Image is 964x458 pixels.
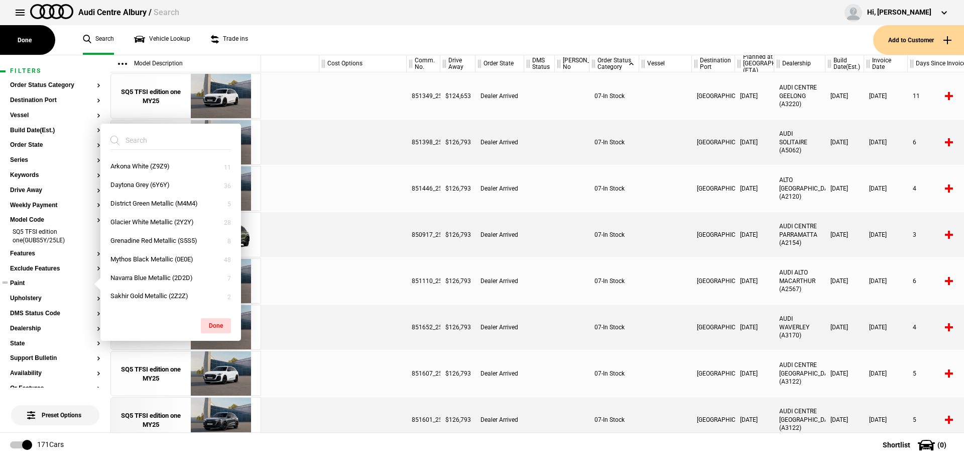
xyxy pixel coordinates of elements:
[10,385,100,400] section: Or Features
[440,166,475,211] div: $126,793
[231,55,319,72] div: Packs
[10,157,100,164] button: Series
[10,385,100,392] button: Or Features
[201,318,231,333] button: Done
[186,351,256,397] img: Audi_GUBS5Y_25LE_GX_2Y2Y_PAH_6FJ_(Nadin:_6FJ_C56_PAH)_ext.png
[10,250,100,257] button: Features
[10,310,100,317] button: DMS Status Code
[210,25,248,55] a: Trade ins
[407,351,440,396] div: 851607_25
[154,8,179,17] span: Search
[864,212,908,257] div: [DATE]
[440,73,475,119] div: $124,653
[475,120,524,165] div: Dealer Arrived
[10,187,100,202] section: Drive Away
[10,157,100,172] section: Series
[735,120,774,165] div: [DATE]
[10,172,100,179] button: Keywords
[639,55,691,72] div: Vessel
[825,55,864,72] div: Build Date(Est.)
[10,355,100,370] section: Support Bulletin
[589,55,639,72] div: Order Status Category
[10,202,100,217] section: Weekly Payment
[774,397,825,442] div: AUDI CENTRE [GEOGRAPHIC_DATA] (A3122)
[475,397,524,442] div: Dealer Arrived
[692,120,735,165] div: [GEOGRAPHIC_DATA]
[10,82,100,97] section: Order Status Category
[116,365,186,383] div: SQ5 TFSI edition one MY25
[10,142,100,149] button: Order State
[589,305,639,350] div: 07-In Stock
[186,398,256,443] img: Audi_GUBS5Y_25LE_GX_6Y6Y_PAH_6FJ_(Nadin:_6FJ_C56_PAH)_ext.png
[440,351,475,396] div: $126,793
[10,68,100,74] h1: Filters
[692,397,735,442] div: [GEOGRAPHIC_DATA]
[100,269,241,288] button: Navarra Blue Metallic (2D2D)
[774,73,825,119] div: AUDI CENTRE GEELONG (A3220)
[10,370,100,385] section: Availability
[407,120,440,165] div: 851398_25
[30,4,73,19] img: audi.png
[692,55,735,72] div: Destination Port
[100,232,241,250] button: Grenadine Red Metallic (S5S5)
[440,55,475,72] div: Drive Away
[589,73,639,119] div: 07-In Stock
[440,305,475,350] div: $126,793
[864,258,908,304] div: [DATE]
[735,258,774,304] div: [DATE]
[692,73,735,119] div: [GEOGRAPHIC_DATA]
[589,351,639,396] div: 07-In Stock
[10,250,100,265] section: Features
[110,55,261,72] div: Model Description
[555,55,589,72] div: [PERSON_NAME] No
[589,397,639,442] div: 07-In Stock
[873,25,964,55] button: Add to Customer
[116,351,186,397] a: SQ5 TFSI edition one MY25
[440,397,475,442] div: $126,793
[10,310,100,325] section: DMS Status Code
[10,265,100,281] section: Exclude Features
[864,120,908,165] div: [DATE]
[29,399,81,419] span: Preset Options
[735,397,774,442] div: [DATE]
[100,250,241,269] button: Mythos Black Metallic (0E0E)
[10,217,100,250] section: Model CodeSQ5 TFSI edition one(GUBS5Y/25LE)
[407,258,440,304] div: 851110_25
[116,87,186,106] div: SQ5 TFSI edition one MY25
[10,370,100,377] button: Availability
[407,55,440,72] div: Comm. No.
[186,120,256,165] img: Audi_GUBS5Y_25LE_GX_0E0E_PAH_6FJ_(Nadin:_6FJ_C56_PAH)_ext.png
[475,73,524,119] div: Dealer Arrived
[100,287,241,306] button: Sakhir Gold Metallic (2Z2Z)
[825,258,864,304] div: [DATE]
[10,325,100,332] button: Dealership
[10,340,100,355] section: State
[100,176,241,195] button: Daytona Grey (6Y6Y)
[864,73,908,119] div: [DATE]
[864,55,907,72] div: Invoice Date
[692,351,735,396] div: [GEOGRAPHIC_DATA]
[937,441,946,448] span: ( 0 )
[78,7,179,18] div: Audi Centre Albury /
[10,97,100,112] section: Destination Port
[692,305,735,350] div: [GEOGRAPHIC_DATA]
[864,397,908,442] div: [DATE]
[774,55,825,72] div: Dealership
[825,120,864,165] div: [DATE]
[475,166,524,211] div: Dealer Arrived
[589,258,639,304] div: 07-In Stock
[10,265,100,272] button: Exclude Features
[110,131,219,149] input: Search
[407,305,440,350] div: 851652_25
[440,258,475,304] div: $126,793
[825,397,864,442] div: [DATE]
[692,212,735,257] div: [GEOGRAPHIC_DATA]
[100,306,241,324] button: Tambora Grey Metallic (N7N7)
[10,280,100,295] section: Paint
[10,355,100,362] button: Support Bulletin
[10,112,100,127] section: Vessel
[116,411,186,429] div: SQ5 TFSI edition one MY25
[407,166,440,211] div: 851446_25
[864,305,908,350] div: [DATE]
[10,97,100,104] button: Destination Port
